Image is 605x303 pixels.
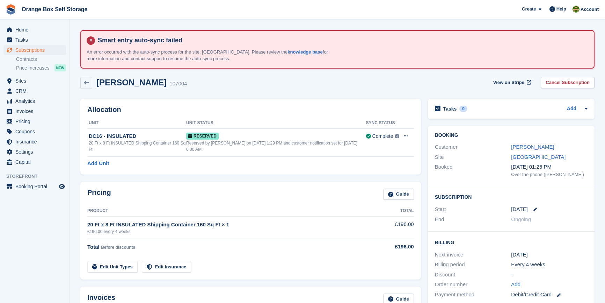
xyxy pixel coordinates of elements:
[3,106,66,116] a: menu
[95,36,588,44] h4: Smart entry auto-sync failed
[511,144,554,150] a: [PERSON_NAME]
[435,271,511,279] div: Discount
[511,163,588,171] div: [DATE] 01:25 PM
[435,163,511,178] div: Booked
[435,281,511,289] div: Order number
[15,106,57,116] span: Invoices
[435,216,511,224] div: End
[372,133,393,140] div: Complete
[511,154,566,160] a: [GEOGRAPHIC_DATA]
[567,105,576,113] a: Add
[435,193,588,200] h2: Subscription
[15,76,57,86] span: Sites
[493,79,524,86] span: View on Stripe
[142,261,191,273] a: Edit Insurance
[15,35,57,45] span: Tasks
[186,140,366,153] div: Reserved by [PERSON_NAME] on [DATE] 1:29 PM and customer notification set for [DATE] 6:00 AM.
[3,147,66,157] a: menu
[435,143,511,151] div: Customer
[511,171,588,178] div: Over the phone ([PERSON_NAME])
[15,157,57,167] span: Capital
[3,127,66,136] a: menu
[87,160,109,168] a: Add Unit
[169,80,187,88] div: 107004
[15,25,57,35] span: Home
[435,261,511,269] div: Billing period
[511,281,520,289] a: Add
[3,137,66,147] a: menu
[6,173,70,180] span: Storefront
[16,64,66,72] a: Price increases NEW
[87,49,331,62] p: An error occurred with the auto-sync process for the site: [GEOGRAPHIC_DATA]. Please review the f...
[3,35,66,45] a: menu
[16,56,66,63] a: Contracts
[435,133,588,138] h2: Booking
[556,6,566,13] span: Help
[6,4,16,15] img: stora-icon-8386f47178a22dfd0bd8f6a31ec36ba5ce8667c1dd55bd0f319d3a0aa187defe.svg
[435,291,511,299] div: Payment method
[490,77,533,89] a: View on Stripe
[435,153,511,161] div: Site
[96,78,167,87] h2: [PERSON_NAME]
[87,118,186,129] th: Unit
[435,205,511,213] div: Start
[376,217,414,239] td: £196.00
[511,251,588,259] div: [DATE]
[435,239,588,246] h2: Billing
[395,134,399,138] img: icon-info-grey-7440780725fd019a000dd9b08b2336e03edf1995a4989e88bcd33f0948082b44.svg
[3,45,66,55] a: menu
[101,245,135,250] span: Before discounts
[287,49,322,55] a: knowledge base
[522,6,536,13] span: Create
[511,261,588,269] div: Every 4 weeks
[511,291,588,299] div: Debit/Credit Card
[19,3,90,15] a: Orange Box Self Storage
[15,127,57,136] span: Coupons
[3,117,66,126] a: menu
[87,205,376,217] th: Product
[573,6,580,13] img: Sarah
[87,106,414,114] h2: Allocation
[15,147,57,157] span: Settings
[15,86,57,96] span: CRM
[3,157,66,167] a: menu
[54,64,66,71] div: NEW
[376,205,414,217] th: Total
[87,228,376,235] div: £196.00 every 4 weeks
[511,216,531,222] span: Ongoing
[89,140,186,153] div: 20 Ft x 8 Ft INSULATED Shipping Container 160 Sq Ft
[443,106,457,112] h2: Tasks
[89,132,186,140] div: DC16 - INSULATED
[87,221,376,229] div: 20 Ft x 8 Ft INSULATED Shipping Container 160 Sq Ft × 1
[87,189,111,200] h2: Pricing
[3,76,66,86] a: menu
[87,244,100,250] span: Total
[541,77,595,89] a: Cancel Subscription
[581,6,599,13] span: Account
[459,106,467,112] div: 0
[15,137,57,147] span: Insurance
[511,205,527,213] time: 2025-09-26 00:00:00 UTC
[435,251,511,259] div: Next invoice
[15,182,57,191] span: Booking Portal
[186,118,366,129] th: Unit Status
[376,243,414,251] div: £196.00
[15,96,57,106] span: Analytics
[3,182,66,191] a: menu
[511,271,588,279] div: -
[186,133,219,140] span: Reserved
[15,117,57,126] span: Pricing
[15,45,57,55] span: Subscriptions
[3,86,66,96] a: menu
[3,96,66,106] a: menu
[383,189,414,200] a: Guide
[58,182,66,191] a: Preview store
[366,118,399,129] th: Sync Status
[3,25,66,35] a: menu
[16,65,50,71] span: Price increases
[87,261,138,273] a: Edit Unit Types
